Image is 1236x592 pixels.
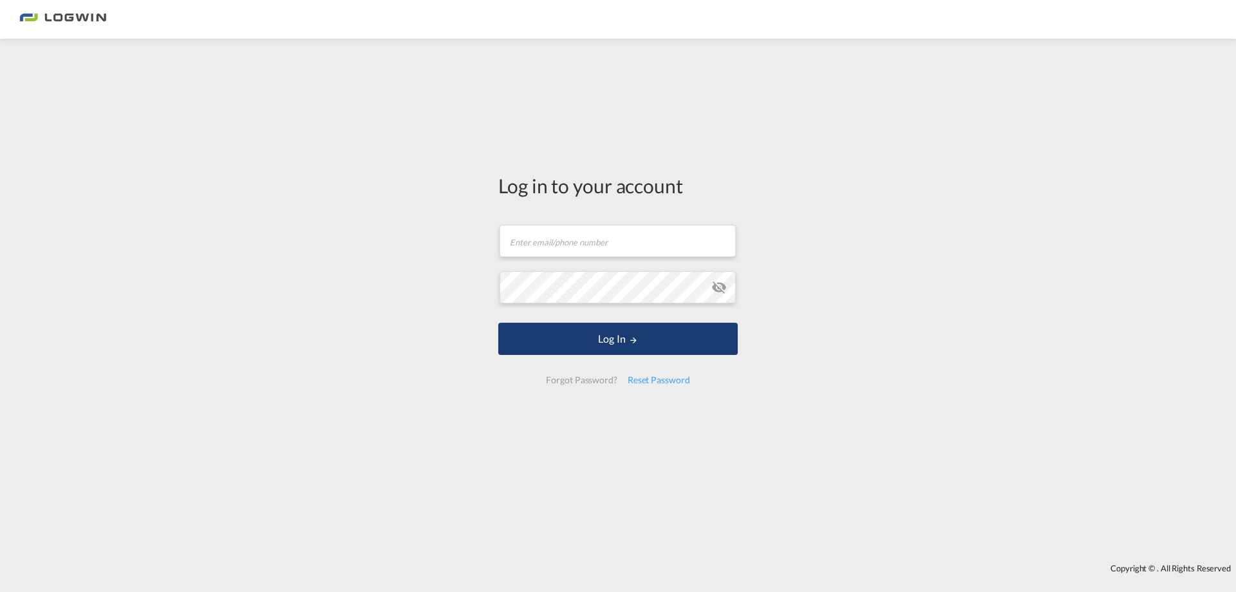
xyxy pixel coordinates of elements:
img: 2761ae10d95411efa20a1f5e0282d2d7.png [19,5,106,34]
div: Reset Password [623,368,695,392]
md-icon: icon-eye-off [711,280,727,295]
div: Forgot Password? [541,368,622,392]
button: LOGIN [498,323,738,355]
input: Enter email/phone number [500,225,736,257]
div: Log in to your account [498,172,738,199]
